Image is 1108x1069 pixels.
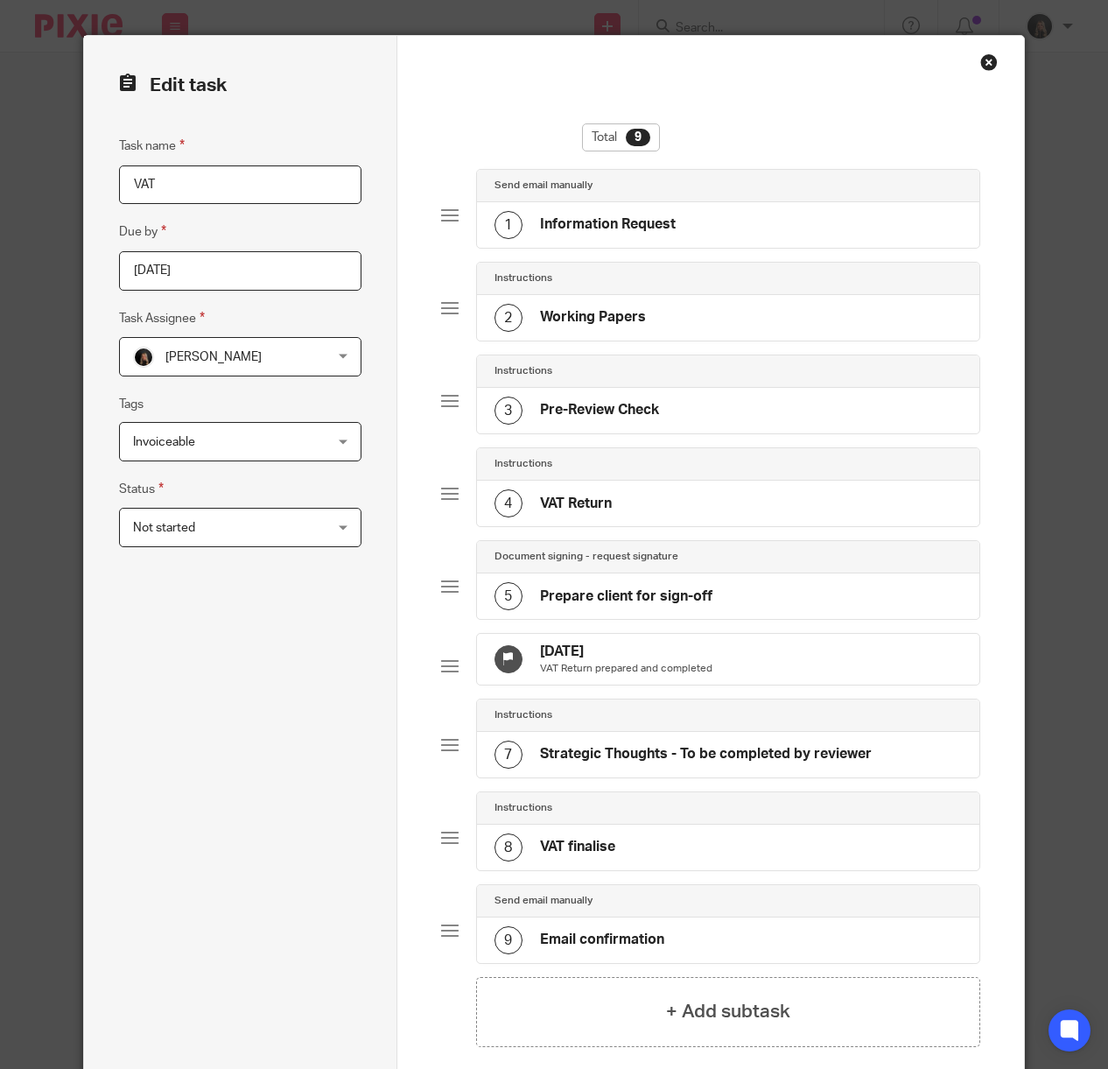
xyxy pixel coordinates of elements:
[494,708,552,722] h4: Instructions
[540,931,664,949] h4: Email confirmation
[540,838,615,856] h4: VAT finalise
[980,53,998,71] div: Close this dialog window
[626,129,650,146] div: 9
[540,587,712,606] h4: Prepare client for sign-off
[133,347,154,368] img: 455A9867.jpg
[494,271,552,285] h4: Instructions
[540,643,712,661] h4: [DATE]
[540,308,646,327] h4: Working Papers
[119,222,166,242] label: Due by
[494,364,552,378] h4: Instructions
[494,211,522,239] div: 1
[494,489,522,517] div: 4
[494,926,522,954] div: 9
[119,308,205,328] label: Task Assignee
[133,436,195,448] span: Invoiceable
[119,136,185,156] label: Task name
[582,123,660,151] div: Total
[540,745,872,763] h4: Strategic Thoughts - To be completed by reviewer
[494,179,593,193] h4: Send email manually
[494,457,552,471] h4: Instructions
[494,741,522,769] div: 7
[494,833,522,862] div: 8
[494,550,678,564] h4: Document signing - request signature
[119,396,144,413] label: Tags
[666,998,790,1025] h4: + Add subtask
[494,397,522,425] div: 3
[133,522,195,534] span: Not started
[119,479,164,499] label: Status
[494,582,522,610] div: 5
[494,801,552,815] h4: Instructions
[540,401,659,419] h4: Pre-Review Check
[119,251,361,291] input: Pick a date
[494,894,593,908] h4: Send email manually
[165,351,262,363] span: [PERSON_NAME]
[540,495,612,513] h4: VAT Return
[540,215,676,234] h4: Information Request
[540,662,712,676] p: VAT Return prepared and completed
[494,304,522,332] div: 2
[119,71,361,101] h2: Edit task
